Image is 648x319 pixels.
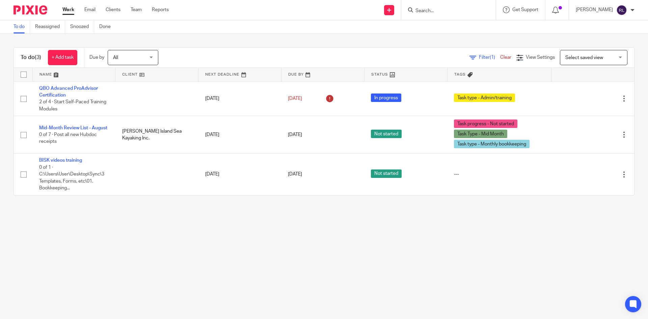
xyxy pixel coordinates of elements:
span: Not started [371,130,402,138]
img: Pixie [13,5,47,15]
img: svg%3E [616,5,627,16]
span: All [113,55,118,60]
a: QBO Advanced ProAdvisor Certification [39,86,98,98]
a: Reports [152,6,169,13]
a: Clear [500,55,511,60]
span: Task type - Monthly bookkeeping [454,140,530,148]
span: (1) [490,55,495,60]
input: Search [415,8,476,14]
span: View Settings [526,55,555,60]
a: Email [84,6,96,13]
span: 2 of 4 · Start Self-Paced Training Modules [39,100,106,111]
a: Work [62,6,74,13]
span: [DATE] [288,172,302,177]
a: Clients [106,6,120,13]
h1: To do [21,54,41,61]
span: 0 of 7 · Post all new Hubdoc receipts [39,132,97,144]
a: To do [13,20,30,33]
span: Task progress - Not started [454,119,517,128]
a: Done [99,20,116,33]
span: [DATE] [288,96,302,101]
span: [DATE] [288,132,302,137]
span: Filter [479,55,500,60]
span: Task type - Admin/training [454,94,515,102]
span: Not started [371,169,402,178]
span: Get Support [512,7,538,12]
a: Team [131,6,142,13]
span: Task Type - Mid Month [454,130,507,138]
a: BISK videos training [39,158,82,163]
a: Snoozed [70,20,94,33]
p: [PERSON_NAME] [576,6,613,13]
td: [DATE] [198,81,281,116]
td: [DATE] [198,116,281,154]
a: Reassigned [35,20,65,33]
p: Due by [89,54,104,61]
a: Mid-Month Review List - August [39,126,107,130]
span: 0 of 1 · C:\Users\User\Desktop\Sync\3 Templates, Forms, etc\01. Bookkeeping... [39,165,104,191]
span: Select saved view [565,55,603,60]
span: In progress [371,94,401,102]
a: + Add task [48,50,77,65]
div: --- [454,171,544,178]
td: [PERSON_NAME] Island Sea Kayaking Inc. [115,116,198,154]
td: [DATE] [198,154,281,195]
span: Tags [454,73,466,76]
span: (3) [35,55,41,60]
